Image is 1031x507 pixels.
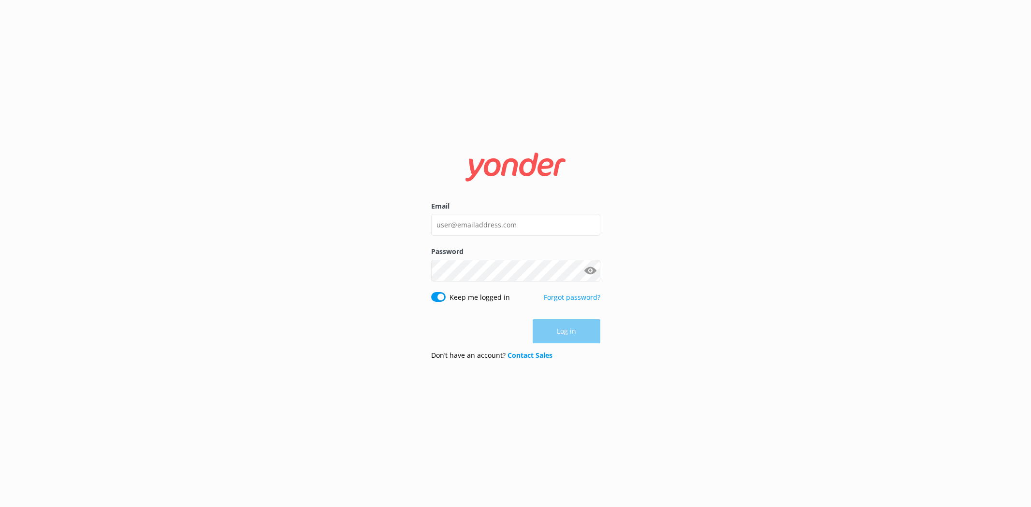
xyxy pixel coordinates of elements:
[431,246,600,257] label: Password
[431,214,600,236] input: user@emailaddress.com
[508,351,552,360] a: Contact Sales
[450,292,510,303] label: Keep me logged in
[544,293,600,302] a: Forgot password?
[431,201,600,211] label: Email
[581,261,600,280] button: Show password
[431,350,552,361] p: Don’t have an account?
